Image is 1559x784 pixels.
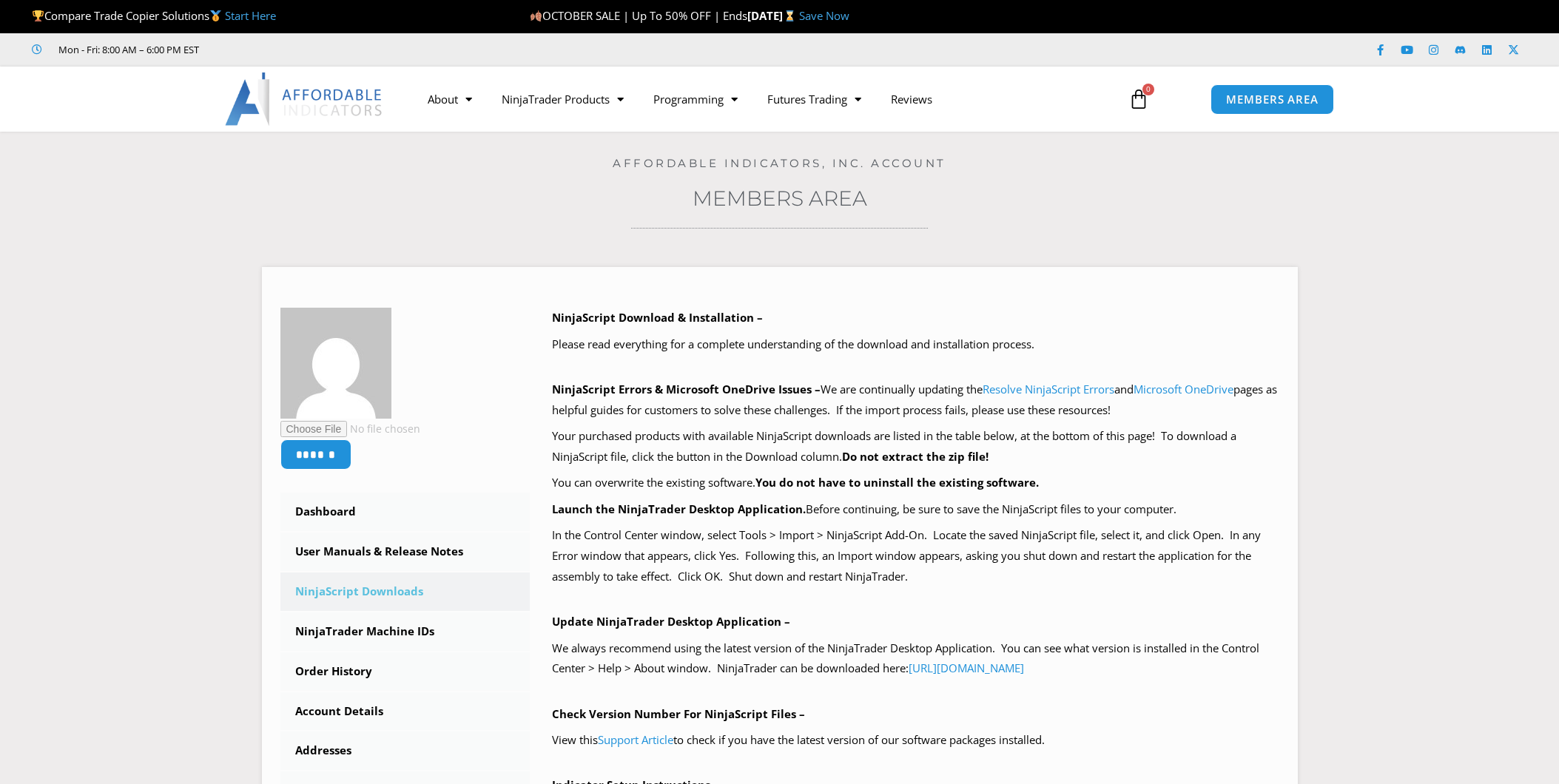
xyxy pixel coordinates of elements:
[1226,94,1319,105] span: MEMBERS AREA
[842,449,989,464] b: Do not extract the zip file!
[413,82,1111,116] nav: Menu
[552,379,1279,421] p: We are continually updating the and pages as helpful guides for customers to solve these challeng...
[33,10,44,21] img: 🏆
[225,72,384,126] img: LogoAI | Affordable Indicators – NinjaTrader
[413,82,487,116] a: About
[487,82,639,116] a: NinjaTrader Products
[552,334,1279,355] p: Please read everything for a complete understanding of the download and installation process.
[983,382,1114,396] a: Resolve NinjaScript Errors
[909,660,1024,675] a: [URL][DOMAIN_NAME]
[530,8,747,23] span: OCTOBER SALE | Up To 50% OFF | Ends
[210,10,221,21] img: 🥇
[598,732,673,747] a: Support Article
[552,501,806,516] b: Launch the NinjaTrader Desktop Application.
[747,8,798,23] strong: [DATE]
[876,82,947,116] a: Reviews
[752,82,876,116] a: Futures Trading
[280,612,531,651] a: NinjaTrader Machine IDs
[552,730,1279,751] p: View this to check if you have the latest version of our software packages installed.
[552,426,1279,467] p: Your purchased products with available NinjaScript downloads are listed in the table below, at th...
[755,475,1039,490] b: You do not have to uninstall the existing software.
[639,82,752,116] a: Programming
[693,186,867,211] a: Members Area
[280,692,531,731] a: Account Details
[280,493,531,531] a: Dashboard
[280,652,531,691] a: Order History
[1106,78,1171,121] a: 0
[32,8,276,23] span: Compare Trade Copier Solutions
[280,572,531,611] a: NinjaScript Downloads
[552,614,790,629] b: Update NinjaTrader Desktop Application –
[552,473,1279,493] p: You can overwrite the existing software.
[55,41,199,58] span: Mon - Fri: 8:00 AM – 6:00 PM EST
[280,308,391,419] img: 4e2fda17821acc9fb1abcf38845a449daf3e615fcd8a5b7b14aa3db817f03602
[1134,382,1233,396] a: Microsoft OneDrive
[799,8,849,23] a: Save Now
[1211,84,1334,115] a: MEMBERS AREA
[552,706,805,721] b: Check Version Number For NinjaScript Files –
[280,533,531,571] a: User Manuals & Release Notes
[613,156,946,170] a: Affordable Indicators, Inc. Account
[552,382,821,396] b: NinjaScript Errors & Microsoft OneDrive Issues –
[552,525,1279,587] p: In the Control Center window, select Tools > Import > NinjaScript Add-On. Locate the saved NinjaS...
[220,42,442,57] iframe: Customer reviews powered by Trustpilot
[784,10,795,21] img: ⌛
[1142,84,1154,95] span: 0
[552,499,1279,520] p: Before continuing, be sure to save the NinjaScript files to your computer.
[552,638,1279,680] p: We always recommend using the latest version of the NinjaTrader Desktop Application. You can see ...
[552,310,763,325] b: NinjaScript Download & Installation –
[531,10,542,21] img: 🍂
[280,731,531,770] a: Addresses
[225,8,276,23] a: Start Here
